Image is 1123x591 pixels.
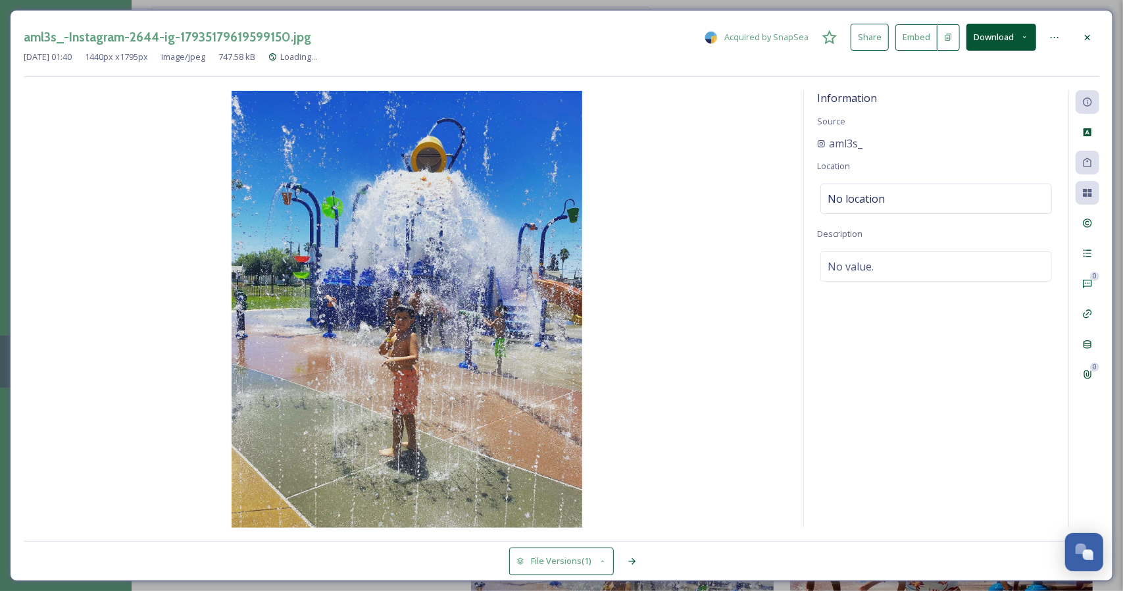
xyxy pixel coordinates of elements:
span: [DATE] 01:40 [24,51,72,63]
span: Loading... [280,51,317,63]
button: Share [851,24,889,51]
span: Source [817,115,845,127]
span: 747.58 kB [218,51,255,63]
span: aml3s_ [829,136,862,151]
span: 1440 px x 1795 px [85,51,148,63]
img: aml3s_-Instagram-2644-ig-17935179619599150.jpg [24,91,790,528]
button: Open Chat [1065,533,1103,571]
span: Location [817,160,850,172]
span: No value. [828,259,874,274]
span: image/jpeg [161,51,205,63]
span: Acquired by SnapSea [724,31,809,43]
div: 0 [1090,363,1099,372]
button: File Versions(1) [509,548,614,575]
div: 0 [1090,272,1099,281]
span: No location [828,191,885,207]
a: aml3s_ [817,136,862,151]
button: Embed [895,24,937,51]
span: Information [817,91,877,105]
img: snapsea-logo.png [705,31,718,44]
button: Download [966,24,1036,51]
span: Description [817,228,862,240]
h3: aml3s_-Instagram-2644-ig-17935179619599150.jpg [24,28,311,47]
